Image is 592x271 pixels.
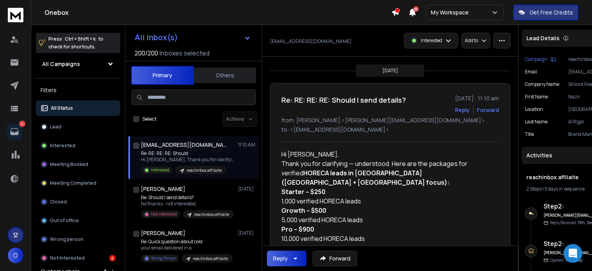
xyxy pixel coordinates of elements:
[281,116,499,124] p: from: [PERSON_NAME] <[PERSON_NAME][EMAIL_ADDRESS][DOMAIN_NAME]>
[36,175,120,191] button: Meeting Completed
[413,6,419,12] span: 50
[36,157,120,172] button: Meeting Booked
[141,245,233,251] p: your email delivered in a
[36,250,120,266] button: Not Interested4
[50,236,84,242] p: Wrong person
[526,34,560,42] p: Lead Details
[431,9,472,16] p: My Workspace
[526,185,542,192] span: 2 Steps
[109,255,116,261] div: 4
[281,215,493,225] div: 5,000 verified HORECA leads
[238,230,256,236] p: [DATE]
[131,66,194,85] button: Primary
[513,5,578,20] button: Get Free Credits
[48,35,103,51] p: Press to check for shortcuts.
[281,206,326,215] strong: Growth – $500
[151,211,177,217] p: Not Interested
[525,81,559,87] p: Company Name
[36,100,120,116] button: All Status
[160,48,210,58] h3: Inboxes selected
[36,232,120,247] button: Wrong person
[281,159,493,187] div: Thank you for clarifying — understood. Here are the packages for verified
[281,243,493,253] div: Delivery within , verified & ready in CSV.
[128,30,257,45] button: All Inbox(s)
[50,161,88,168] p: Meeting Booked
[455,94,499,102] p: [DATE] : 11:10 am
[36,138,120,153] button: Interested
[267,251,306,266] button: Reply
[141,185,185,193] h1: [PERSON_NAME]
[194,212,229,218] p: reachinbox affilaite
[36,56,120,72] button: All Campaigns
[525,131,534,137] p: title
[19,121,25,127] p: 4
[42,60,80,68] h1: All Campaigns
[194,67,256,84] button: Others
[477,106,499,114] div: Forward
[151,167,169,173] p: Interested
[50,218,79,224] p: Out of office
[465,37,478,44] p: Add to
[525,94,548,100] p: First Name
[36,119,120,135] button: Lead
[64,34,97,43] span: Ctrl + Shift + k
[141,150,235,157] p: Re: RE: RE: RE: Should
[382,68,398,74] p: [DATE]
[530,9,573,16] p: Get Free Credits
[281,169,450,187] strong: HORECA leads in [GEOGRAPHIC_DATA] ([GEOGRAPHIC_DATA] + [GEOGRAPHIC_DATA] focus):
[281,126,499,134] p: to: <[EMAIL_ADDRESS][DOMAIN_NAME]>
[187,168,222,173] p: reachinbox affilaite
[238,186,256,192] p: [DATE]
[151,255,176,261] p: Wrong Person
[135,48,158,58] span: 200 / 200
[50,124,61,130] p: Lead
[141,229,185,237] h1: [PERSON_NAME]
[50,180,96,186] p: Meeting Completed
[8,248,23,263] button: O
[44,8,391,17] h1: Onebox
[525,56,548,62] p: Campaign
[141,141,227,149] h1: [EMAIL_ADDRESS][DOMAIN_NAME]
[281,94,406,105] h1: Re: RE: RE: RE: Should I send details?
[421,37,442,44] p: Interested
[193,256,228,262] p: reachinbox affilaite
[281,187,325,196] strong: Starter – $250
[36,213,120,228] button: Out of office
[525,119,548,125] p: Last Name
[270,38,352,45] p: [EMAIL_ADDRESS][DOMAIN_NAME]
[550,257,583,263] p: Opened
[141,239,233,245] p: Re: Quick question about cold
[281,225,314,234] strong: Pro – $900
[455,106,470,114] button: Reply
[50,199,67,205] p: Closed
[238,142,256,148] p: 11:10 AM
[281,150,493,159] div: Hi [PERSON_NAME],
[36,85,120,96] h3: Filters
[135,34,178,41] h1: All Inbox(s)
[273,255,288,262] div: Reply
[281,234,493,243] div: 10,000 verified HORECA leads
[141,157,235,163] p: Hi [PERSON_NAME], Thank you for clarifying
[525,56,556,62] button: Campaign
[322,244,377,252] strong: 3–5 business days
[544,185,585,192] span: 3 days in sequence
[142,116,156,122] label: Select
[141,201,234,207] p: No thanks - not interested,
[564,244,582,263] div: Open Intercom Messenger
[51,105,73,111] p: All Status
[525,106,543,112] p: location
[141,194,234,201] p: Re: Should I send details?
[8,8,23,22] img: logo
[525,69,537,75] p: Email
[7,124,22,139] a: 4
[313,251,357,266] button: Forward
[36,194,120,210] button: Closed
[281,196,493,206] div: 1,000 verified HORECA leads
[50,143,75,149] p: Interested
[50,255,85,261] p: Not Interested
